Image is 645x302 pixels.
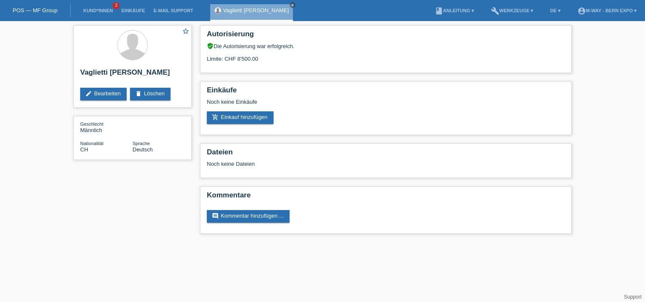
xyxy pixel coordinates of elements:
div: Limite: CHF 8'500.00 [207,49,565,62]
h2: Kommentare [207,191,565,204]
i: build [491,7,499,15]
i: delete [135,90,142,97]
i: close [290,3,295,7]
a: account_circlem-way - Bern Expo ▾ [573,8,641,13]
span: 3 [113,2,119,9]
i: book [435,7,443,15]
a: Einkäufe [117,8,149,13]
div: Die Autorisierung war erfolgreich. [207,43,565,49]
a: close [290,2,295,8]
span: Geschlecht [80,121,103,127]
h2: Autorisierung [207,30,565,43]
a: editBearbeiten [80,88,127,100]
span: Nationalität [80,141,103,146]
a: deleteLöschen [130,88,171,100]
h2: Dateien [207,148,565,161]
div: Noch keine Einkäufe [207,99,565,111]
a: commentKommentar hinzufügen ... [207,210,290,223]
i: add_shopping_cart [212,114,219,121]
h2: Einkäufe [207,86,565,99]
i: account_circle [577,7,586,15]
span: Deutsch [133,146,153,153]
i: comment [212,213,219,219]
div: Noch keine Dateien [207,161,465,167]
a: POS — MF Group [13,7,57,13]
a: star_border [182,27,190,36]
a: bookAnleitung ▾ [431,8,478,13]
span: Sprache [133,141,150,146]
i: verified_user [207,43,214,49]
a: Support [624,294,642,300]
a: buildWerkzeuge ▾ [487,8,538,13]
span: Schweiz [80,146,88,153]
h2: Vaglietti [PERSON_NAME] [80,68,185,81]
i: star_border [182,27,190,35]
a: E-Mail Support [149,8,198,13]
a: Kund*innen [79,8,117,13]
div: Männlich [80,121,133,133]
a: DE ▾ [546,8,564,13]
a: add_shopping_cartEinkauf hinzufügen [207,111,274,124]
i: edit [85,90,92,97]
a: Vaglietti [PERSON_NAME] [223,7,289,13]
